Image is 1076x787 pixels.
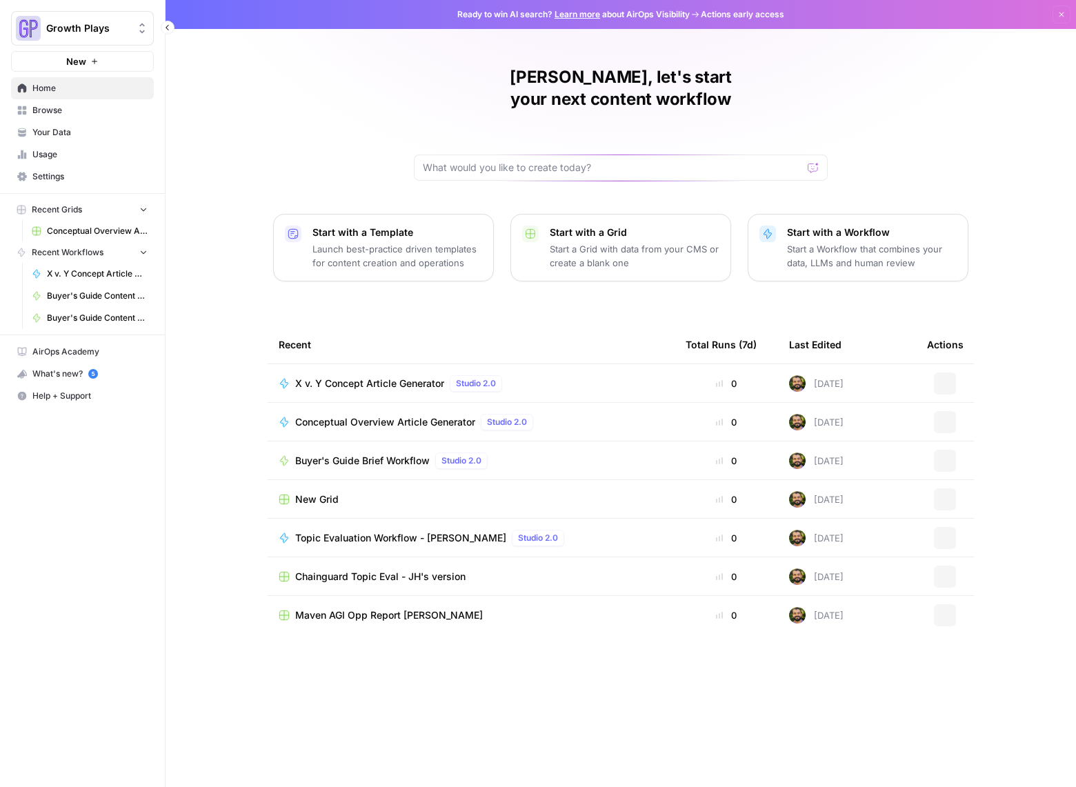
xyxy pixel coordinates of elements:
[279,608,664,622] a: Maven AGI Opp Report [PERSON_NAME]
[279,492,664,506] a: New Grid
[789,530,844,546] div: [DATE]
[26,307,154,329] a: Buyer's Guide Content Workflow - 1-800 variation
[11,166,154,188] a: Settings
[686,492,767,506] div: 0
[32,246,103,259] span: Recent Workflows
[11,121,154,143] a: Your Data
[312,242,482,270] p: Launch best-practice driven templates for content creation and operations
[279,570,664,584] a: Chainguard Topic Eval - JH's version
[312,226,482,239] p: Start with a Template
[295,531,506,545] span: Topic Evaluation Workflow - [PERSON_NAME]
[66,54,86,68] span: New
[47,312,148,324] span: Buyer's Guide Content Workflow - 1-800 variation
[32,104,148,117] span: Browse
[32,82,148,94] span: Home
[789,491,806,508] img: 7n9g0vcyosf9m799tx179q68c4d8
[789,607,806,624] img: 7n9g0vcyosf9m799tx179q68c4d8
[787,226,957,239] p: Start with a Workflow
[11,341,154,363] a: AirOps Academy
[456,377,496,390] span: Studio 2.0
[32,203,82,216] span: Recent Grids
[550,242,719,270] p: Start a Grid with data from your CMS or create a blank one
[47,290,148,302] span: Buyer's Guide Content Workflow - Gemini/[PERSON_NAME] Version
[295,492,339,506] span: New Grid
[32,170,148,183] span: Settings
[295,415,475,429] span: Conceptual Overview Article Generator
[686,570,767,584] div: 0
[441,455,481,467] span: Studio 2.0
[11,385,154,407] button: Help + Support
[11,11,154,46] button: Workspace: Growth Plays
[273,214,494,281] button: Start with a TemplateLaunch best-practice driven templates for content creation and operations
[787,242,957,270] p: Start a Workflow that combines your data, LLMs and human review
[12,363,153,384] div: What's new?
[457,8,690,21] span: Ready to win AI search? about AirOps Visibility
[47,268,148,280] span: X v. Y Concept Article Generator
[279,414,664,430] a: Conceptual Overview Article GeneratorStudio 2.0
[11,99,154,121] a: Browse
[279,326,664,363] div: Recent
[789,491,844,508] div: [DATE]
[11,51,154,72] button: New
[789,326,841,363] div: Last Edited
[789,452,844,469] div: [DATE]
[414,66,828,110] h1: [PERSON_NAME], let's start your next content workflow
[789,530,806,546] img: 7n9g0vcyosf9m799tx179q68c4d8
[423,161,802,175] input: What would you like to create today?
[11,363,154,385] button: What's new? 5
[748,214,968,281] button: Start with a WorkflowStart a Workflow that combines your data, LLMs and human review
[295,377,444,390] span: X v. Y Concept Article Generator
[88,369,98,379] a: 5
[32,390,148,402] span: Help + Support
[32,126,148,139] span: Your Data
[26,220,154,242] a: Conceptual Overview Article Grid
[279,530,664,546] a: Topic Evaluation Workflow - [PERSON_NAME]Studio 2.0
[789,607,844,624] div: [DATE]
[26,285,154,307] a: Buyer's Guide Content Workflow - Gemini/[PERSON_NAME] Version
[91,370,94,377] text: 5
[686,531,767,545] div: 0
[32,148,148,161] span: Usage
[11,77,154,99] a: Home
[789,375,806,392] img: 7n9g0vcyosf9m799tx179q68c4d8
[686,326,757,363] div: Total Runs (7d)
[11,242,154,263] button: Recent Workflows
[686,377,767,390] div: 0
[295,454,430,468] span: Buyer's Guide Brief Workflow
[686,454,767,468] div: 0
[295,608,483,622] span: Maven AGI Opp Report [PERSON_NAME]
[701,8,784,21] span: Actions early access
[789,568,806,585] img: 7n9g0vcyosf9m799tx179q68c4d8
[510,214,731,281] button: Start with a GridStart a Grid with data from your CMS or create a blank one
[686,415,767,429] div: 0
[927,326,964,363] div: Actions
[555,9,600,19] a: Learn more
[47,225,148,237] span: Conceptual Overview Article Grid
[32,346,148,358] span: AirOps Academy
[789,414,844,430] div: [DATE]
[487,416,527,428] span: Studio 2.0
[16,16,41,41] img: Growth Plays Logo
[550,226,719,239] p: Start with a Grid
[686,608,767,622] div: 0
[789,568,844,585] div: [DATE]
[295,570,466,584] span: Chainguard Topic Eval - JH's version
[789,414,806,430] img: 7n9g0vcyosf9m799tx179q68c4d8
[789,452,806,469] img: 7n9g0vcyosf9m799tx179q68c4d8
[26,263,154,285] a: X v. Y Concept Article Generator
[789,375,844,392] div: [DATE]
[11,143,154,166] a: Usage
[518,532,558,544] span: Studio 2.0
[46,21,130,35] span: Growth Plays
[11,199,154,220] button: Recent Grids
[279,452,664,469] a: Buyer's Guide Brief WorkflowStudio 2.0
[279,375,664,392] a: X v. Y Concept Article GeneratorStudio 2.0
